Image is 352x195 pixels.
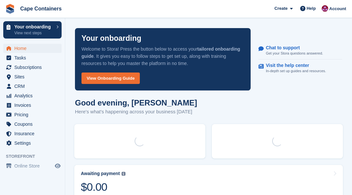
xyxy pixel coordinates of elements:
[322,5,328,12] img: Matt Dollisson
[81,180,125,194] div: $0.00
[14,30,53,36] p: View next steps
[5,4,15,14] img: stora-icon-8386f47178a22dfd0bd8f6a31ec36ba5ce8667c1dd55bd0f319d3a0aa187defe.svg
[81,73,140,84] a: View Onboarding Guide
[75,108,197,116] p: Here's what's happening across your business [DATE]
[3,91,62,100] a: menu
[258,59,342,77] a: Visit the help center In-depth set up guides and resources.
[14,63,53,72] span: Subscriptions
[3,161,62,171] a: menu
[14,101,53,110] span: Invoices
[14,91,53,100] span: Analytics
[54,162,62,170] a: Preview store
[14,24,53,29] p: Your onboarding
[14,138,53,148] span: Settings
[3,101,62,110] a: menu
[3,138,62,148] a: menu
[6,153,65,160] span: Storefront
[14,53,53,62] span: Tasks
[14,72,53,81] span: Sites
[3,63,62,72] a: menu
[258,42,342,60] a: Chat to support Get your Stora questions answered.
[18,3,64,14] a: Cape Containers
[122,172,125,176] img: icon-info-grey-7440780725fd019a000dd9b08b2336e03edf1995a4989e88bcd33f0948082b44.svg
[266,51,323,56] p: Get your Stora questions answered.
[81,45,244,67] p: Welcome to Stora! Press the button below to access your . It gives you easy to follow steps to ge...
[3,129,62,138] a: menu
[266,45,318,51] p: Chat to support
[14,129,53,138] span: Insurance
[3,53,62,62] a: menu
[3,120,62,129] a: menu
[266,68,326,74] p: In-depth set up guides and resources.
[14,110,53,119] span: Pricing
[266,63,321,68] p: Visit the help center
[14,120,53,129] span: Coupons
[14,44,53,53] span: Home
[3,110,62,119] a: menu
[81,171,120,176] div: Awaiting payment
[3,72,62,81] a: menu
[75,98,197,107] h1: Good evening, [PERSON_NAME]
[3,44,62,53] a: menu
[329,6,346,12] span: Account
[274,5,287,12] span: Create
[14,82,53,91] span: CRM
[3,82,62,91] a: menu
[3,21,62,39] a: Your onboarding View next steps
[307,5,316,12] span: Help
[14,161,53,171] span: Online Store
[81,35,141,42] p: Your onboarding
